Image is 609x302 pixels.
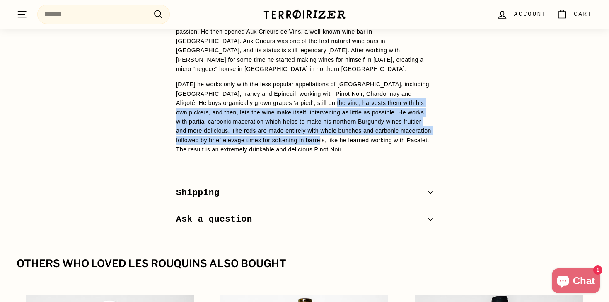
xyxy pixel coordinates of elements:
[17,258,592,270] div: Others who loved Les Rouquins also bought
[176,180,433,207] button: Shipping
[551,2,597,27] a: Cart
[549,268,602,295] inbox-online-store-chat: Shopify online store chat
[574,10,592,19] span: Cart
[514,10,546,19] span: Account
[176,206,433,233] button: Ask a question
[176,81,431,153] span: [DATE] he works only with the less popular appellations of [GEOGRAPHIC_DATA], including [GEOGRAPH...
[492,2,551,27] a: Account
